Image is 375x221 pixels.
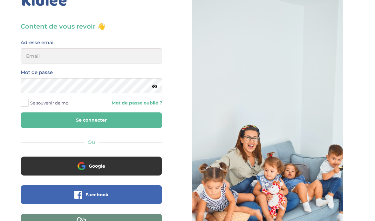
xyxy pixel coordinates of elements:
[21,49,162,64] input: Email
[30,99,70,107] span: Se souvenir de moi
[21,168,162,174] a: Google
[21,39,55,47] label: Adresse email
[89,163,105,170] span: Google
[85,192,108,198] span: Facebook
[21,22,162,31] h3: Content de vous revoir 👋
[21,185,162,204] button: Facebook
[78,162,85,170] img: google.png
[96,100,162,106] a: Mot de passe oublié ?
[74,191,82,199] img: facebook.png
[21,196,162,202] a: Facebook
[21,113,162,128] button: Se connecter
[21,69,53,77] label: Mot de passe
[88,139,95,145] span: Ou
[21,157,162,176] button: Google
